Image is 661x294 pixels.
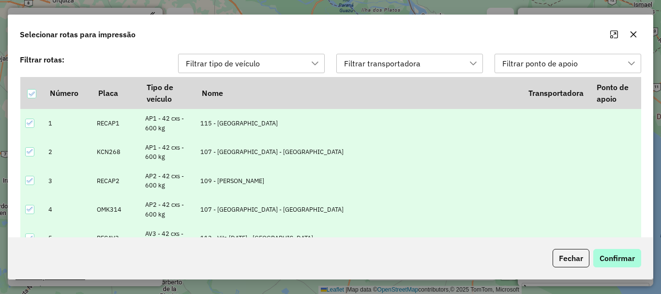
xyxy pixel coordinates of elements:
[590,77,641,109] th: Ponto de apoio
[553,249,589,267] button: Fechar
[20,55,64,64] strong: Filtrar rotas:
[91,138,140,166] td: KCN268
[140,224,195,252] td: AV3 - 42 cxs - 600 kg
[593,249,641,267] button: Confirmar
[195,167,522,195] td: 109 - [PERSON_NAME]
[182,54,263,73] div: Filtrar tipo de veículo
[140,138,195,166] td: AP1 - 42 cxs - 600 kg
[140,195,195,224] td: AP2 - 42 cxs - 600 kg
[43,109,91,138] td: 1
[606,27,622,42] button: Maximize
[195,195,522,224] td: 107 - [GEOGRAPHIC_DATA] - [GEOGRAPHIC_DATA]
[91,224,140,252] td: RECAV3
[341,54,424,73] div: Filtrar transportadora
[195,109,522,138] td: 115 - [GEOGRAPHIC_DATA]
[43,138,91,166] td: 2
[140,77,195,109] th: Tipo de veículo
[43,77,91,109] th: Número
[91,167,140,195] td: RECAP2
[43,195,91,224] td: 4
[195,138,522,166] td: 107 - [GEOGRAPHIC_DATA] - [GEOGRAPHIC_DATA]
[91,109,140,138] td: RECAP1
[43,224,91,252] td: 5
[499,54,581,73] div: Filtrar ponto de apoio
[91,77,140,109] th: Placa
[20,29,135,40] span: Selecionar rotas para impressão
[140,167,195,195] td: AP2 - 42 cxs - 600 kg
[91,195,140,224] td: OMK314
[43,167,91,195] td: 3
[522,77,590,109] th: Transportadora
[195,224,522,252] td: 113 - Vila [DATE] - [GEOGRAPHIC_DATA]
[140,109,195,138] td: AP1 - 42 cxs - 600 kg
[195,77,522,109] th: Nome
